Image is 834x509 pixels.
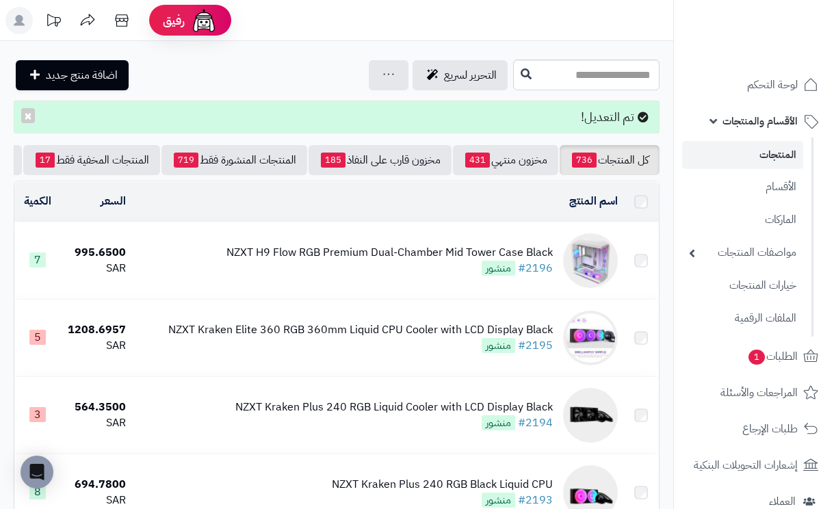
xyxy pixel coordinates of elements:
a: السعر [101,193,126,209]
span: اضافة منتج جديد [46,67,118,83]
div: NZXT H9 Flow RGB Premium Dual-Chamber Mid Tower Case Black [226,245,553,261]
span: 736 [572,153,597,168]
div: SAR [66,415,126,431]
a: مخزون قارب على النفاذ185 [309,145,452,175]
div: NZXT Kraken Plus 240 RGB Liquid Cooler with LCD Display Black [235,400,553,415]
span: منشور [482,261,515,276]
span: منشور [482,415,515,430]
span: 17 [36,153,55,168]
a: اسم المنتج [569,193,618,209]
a: الماركات [682,205,803,235]
a: الأقسام [682,172,803,202]
a: لوحة التحكم [682,68,826,101]
div: 694.7800 [66,477,126,493]
span: المراجعات والأسئلة [720,383,798,402]
span: 7 [29,252,46,267]
span: منشور [482,338,515,353]
span: رفيق [163,12,185,29]
a: #2193 [518,492,553,508]
a: الملفات الرقمية [682,304,803,333]
div: Open Intercom Messenger [21,456,53,488]
a: الكمية [24,193,51,209]
span: منشور [482,493,515,508]
a: مواصفات المنتجات [682,238,803,267]
a: طلبات الإرجاع [682,413,826,445]
a: #2196 [518,260,553,276]
a: اضافة منتج جديد [16,60,129,90]
span: 719 [174,153,198,168]
span: 5 [29,330,46,345]
a: مخزون منتهي431 [453,145,558,175]
a: المنتجات المنشورة فقط719 [161,145,307,175]
a: التحرير لسريع [413,60,508,90]
img: ai-face.png [190,7,218,34]
a: المراجعات والأسئلة [682,376,826,409]
div: SAR [66,338,126,354]
div: NZXT Kraken Plus 240 RGB Black Liquid CPU [332,477,553,493]
span: 8 [29,484,46,499]
img: logo-2.png [741,36,821,65]
img: NZXT H9 Flow RGB Premium Dual-Chamber Mid Tower Case Black [563,233,618,288]
span: 1 [748,350,765,365]
a: #2194 [518,415,553,431]
span: الأقسام والمنتجات [722,112,798,131]
span: التحرير لسريع [444,67,497,83]
span: 185 [321,153,346,168]
span: 431 [465,153,490,168]
span: 3 [29,407,46,422]
a: #2195 [518,337,553,354]
div: NZXT Kraken Elite 360 RGB 360mm Liquid CPU Cooler with LCD Display Black [168,322,553,338]
div: 1208.6957 [66,322,126,338]
span: طلبات الإرجاع [742,419,798,439]
a: تحديثات المنصة [36,7,70,38]
a: كل المنتجات736 [560,145,660,175]
div: 564.3500 [66,400,126,415]
div: SAR [66,493,126,508]
img: NZXT Kraken Elite 360 RGB 360mm Liquid CPU Cooler with LCD Display Black [563,311,618,365]
div: SAR [66,261,126,276]
a: المنتجات [682,141,803,169]
span: إشعارات التحويلات البنكية [694,456,798,475]
div: تم التعديل! [14,101,660,133]
a: إشعارات التحويلات البنكية [682,449,826,482]
button: × [21,108,35,123]
span: الطلبات [747,347,798,366]
span: لوحة التحكم [747,75,798,94]
a: الطلبات1 [682,340,826,373]
a: خيارات المنتجات [682,271,803,300]
div: 995.6500 [66,245,126,261]
a: المنتجات المخفية فقط17 [23,145,160,175]
img: NZXT Kraken Plus 240 RGB Liquid Cooler with LCD Display Black [563,388,618,443]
